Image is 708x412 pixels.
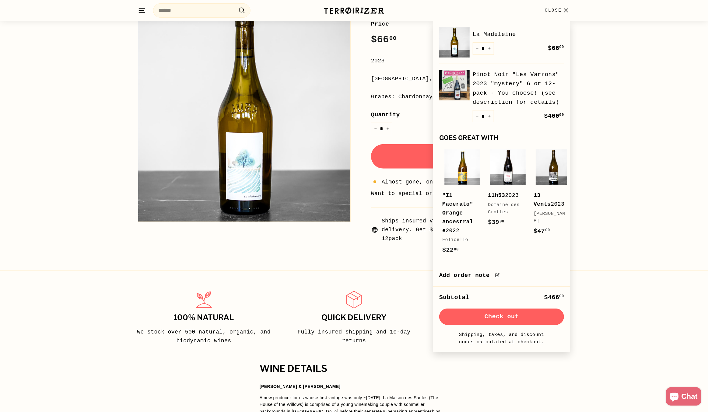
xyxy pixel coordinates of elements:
button: Increase item quantity by one [485,110,494,123]
b: 13 Vents [534,192,551,207]
label: Price [371,19,570,29]
button: Reduce item quantity by one [473,110,482,123]
span: $39 [488,219,504,226]
div: Grapes: Chardonnay [371,93,570,101]
div: 2022 [442,191,476,235]
label: Add order note [439,271,564,280]
p: We stock over 500 natural, organic, and biodynamic wines [135,328,272,345]
div: Domaine des Grottes [488,201,521,216]
button: Increase item quantity by one [485,42,494,55]
li: Want to special order this item? [371,189,570,198]
span: Close [545,7,562,14]
inbox-online-store-chat: Shopify online store chat [664,387,703,407]
button: Reduce item quantity by one [371,123,380,135]
small: Shipping, taxes, and discount codes calculated at checkout. [457,331,546,346]
span: $400 [544,113,564,120]
strong: [PERSON_NAME] & [PERSON_NAME] [260,384,341,389]
span: $66 [548,45,564,52]
sup: 00 [559,113,564,117]
a: Pinot Noir "Les Varrons" 2023 "mystery" 6 or 12-pack - You choose! (see description for details) [473,70,564,107]
label: Quantity [371,110,570,119]
button: Increase item quantity by one [383,123,392,135]
div: 2023 [371,57,570,65]
sup: 00 [389,35,397,42]
span: $22 [442,246,459,253]
sup: 00 [499,219,504,224]
h2: WINE DETAILS [260,364,448,374]
span: $66 [371,34,397,45]
button: Reduce item quantity by one [473,42,482,55]
div: $466 [544,293,564,302]
div: Goes great with [439,134,564,141]
span: $47 [534,228,550,235]
div: [PERSON_NAME] [534,210,567,225]
b: 11h53 [488,192,505,198]
input: quantity [371,123,392,135]
button: Check out [439,309,564,325]
a: 11h532023Domaine des Grottes [488,148,527,233]
h3: Quick delivery [286,313,422,322]
a: La Madeleine [473,30,564,39]
b: "Il Macerato" Orange Ancestrale [442,192,473,233]
div: 2023 [488,191,521,200]
sup: 00 [559,45,564,49]
button: Close [541,2,574,19]
p: Fully insured shipping and 10-day returns [286,328,422,345]
div: 2023 [534,191,567,209]
div: Folicello [442,236,476,244]
img: Pinot Noir "Les Varrons" 2023 "mystery" 6 or 12-pack - You choose! (see description for details) [439,70,470,100]
sup: 00 [545,228,550,232]
div: Subtotal [439,293,470,302]
a: 13 Vents2023[PERSON_NAME] [534,148,573,242]
button: Add to cart [371,144,570,169]
img: La Madeleine [439,27,470,58]
sup: 00 [559,294,564,299]
h3: 100% Natural [135,313,272,322]
span: Ships insured via UPS, available for local pickup or delivery. Get $30 off shipping on 12-packs -... [382,217,570,243]
div: [GEOGRAPHIC_DATA], [GEOGRAPHIC_DATA] [371,75,570,83]
a: "Il Macerato" Orange Ancestrale2022Folicello [442,148,482,261]
sup: 00 [454,247,458,252]
span: Almost gone, only 1 left [382,178,464,187]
